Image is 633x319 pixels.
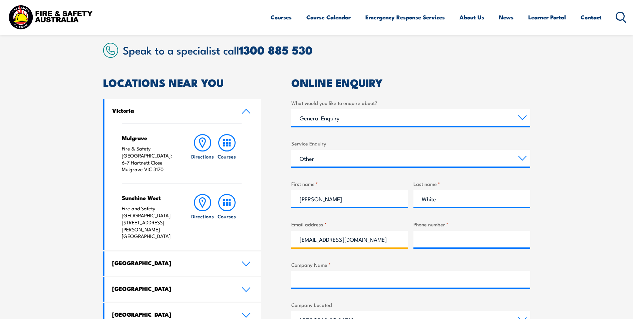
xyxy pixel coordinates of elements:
label: Service Enquiry [291,139,530,147]
a: Courses [215,194,239,240]
h2: ONLINE ENQUIRY [291,78,530,87]
label: Last name [413,180,530,188]
p: Fire & Safety [GEOGRAPHIC_DATA]: 6-7 Hartnett Close Mulgrave VIC 3170 [122,145,178,173]
a: Victoria [104,99,261,123]
a: Contact [581,8,602,26]
h6: Courses [218,153,236,160]
label: What would you like to enquire about? [291,99,530,107]
p: Fire and Safety [GEOGRAPHIC_DATA] [STREET_ADDRESS][PERSON_NAME] [GEOGRAPHIC_DATA] [122,205,178,240]
a: About Us [459,8,484,26]
a: Directions [191,194,215,240]
a: [GEOGRAPHIC_DATA] [104,277,261,302]
a: News [499,8,514,26]
h2: Speak to a specialist call [123,44,530,56]
h4: [GEOGRAPHIC_DATA] [112,285,232,292]
label: Company Name [291,261,530,269]
h4: Sunshine West [122,194,178,201]
a: 1300 885 530 [239,41,313,59]
h4: [GEOGRAPHIC_DATA] [112,259,232,267]
h4: [GEOGRAPHIC_DATA] [112,311,232,318]
h6: Courses [218,213,236,220]
h4: Mulgrave [122,134,178,141]
label: Company Located [291,301,530,309]
h2: LOCATIONS NEAR YOU [103,78,261,87]
label: Email address [291,220,408,228]
a: Emergency Response Services [365,8,445,26]
a: Directions [191,134,215,173]
h6: Directions [191,153,214,160]
label: First name [291,180,408,188]
h4: Victoria [112,107,232,114]
a: Courses [271,8,292,26]
a: Course Calendar [306,8,351,26]
a: [GEOGRAPHIC_DATA] [104,251,261,276]
h6: Directions [191,213,214,220]
a: Courses [215,134,239,173]
a: Learner Portal [528,8,566,26]
label: Phone number [413,220,530,228]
